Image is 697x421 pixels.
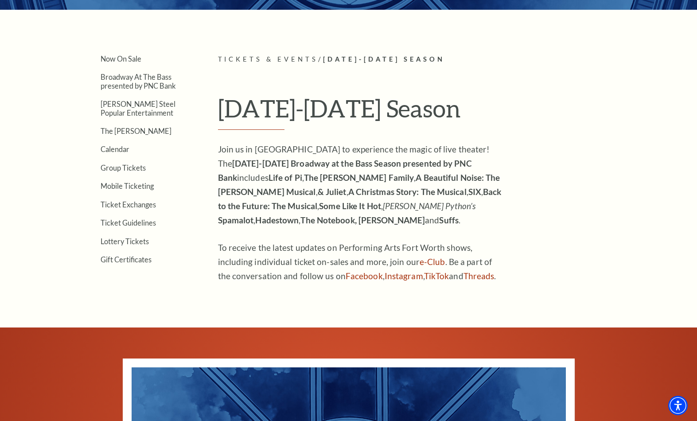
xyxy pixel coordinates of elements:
[668,396,688,415] div: Accessibility Menu
[255,215,299,225] strong: Hadestown
[304,172,414,183] strong: The [PERSON_NAME] Family
[101,164,146,172] a: Group Tickets
[101,127,171,135] a: The [PERSON_NAME]
[218,54,623,65] p: /
[218,215,254,225] strong: Spamalot
[439,215,459,225] strong: Suffs
[218,94,623,130] h1: [DATE]-[DATE] Season
[424,271,449,281] a: TikTok - open in a new tab
[300,215,425,225] strong: The Notebook, [PERSON_NAME]
[218,241,506,283] p: To receive the latest updates on Performing Arts Fort Worth shows, including individual ticket on...
[383,201,475,211] em: [PERSON_NAME] Python’s
[101,255,152,264] a: Gift Certificates
[218,158,472,183] strong: [DATE]-[DATE] Broadway at the Bass Season presented by PNC Bank
[420,257,445,267] a: e-Club
[101,100,175,117] a: [PERSON_NAME] Steel Popular Entertainment
[218,187,502,211] strong: Back to the Future: The Musical
[101,73,176,90] a: Broadway At The Bass presented by PNC Bank
[385,271,423,281] a: Instagram - open in a new tab
[319,201,381,211] strong: Some Like It Hot
[218,142,506,227] p: Join us in [GEOGRAPHIC_DATA] to experience the magic of live theater! The includes , , , , , , , ...
[218,55,319,63] span: Tickets & Events
[101,182,154,190] a: Mobile Ticketing
[468,187,481,197] strong: SIX
[348,187,467,197] strong: A Christmas Story: The Musical
[101,145,129,153] a: Calendar
[463,271,495,281] a: Threads - open in a new tab
[101,55,141,63] a: Now On Sale
[323,55,445,63] span: [DATE]-[DATE] Season
[101,218,156,227] a: Ticket Guidelines
[269,172,302,183] strong: Life of Pi
[101,200,156,209] a: Ticket Exchanges
[101,237,149,246] a: Lottery Tickets
[318,187,347,197] strong: & Juliet
[346,271,383,281] a: Facebook - open in a new tab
